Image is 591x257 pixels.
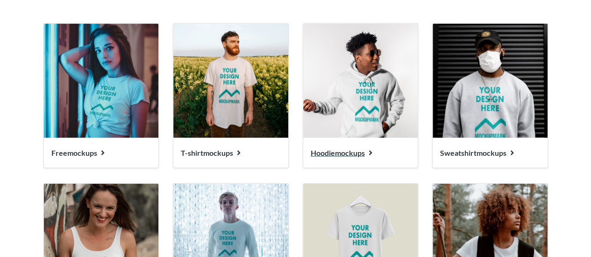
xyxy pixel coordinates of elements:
img: T-shirt mockups [173,24,288,139]
a: T-shirtmockups [173,23,289,169]
img: Free mockups [44,24,159,139]
a: Sweatshirtmockups [432,23,548,169]
a: Hoodiemockups [303,23,419,169]
img: Sweatshirt mockups [433,24,548,139]
a: Freemockups [43,23,159,169]
span: Free mockups [51,148,97,157]
img: Hoodie mockups [303,24,418,139]
span: Hoodie mockups [311,148,365,157]
span: Sweatshirt mockups [440,148,506,157]
span: T-shirt mockups [181,148,233,157]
